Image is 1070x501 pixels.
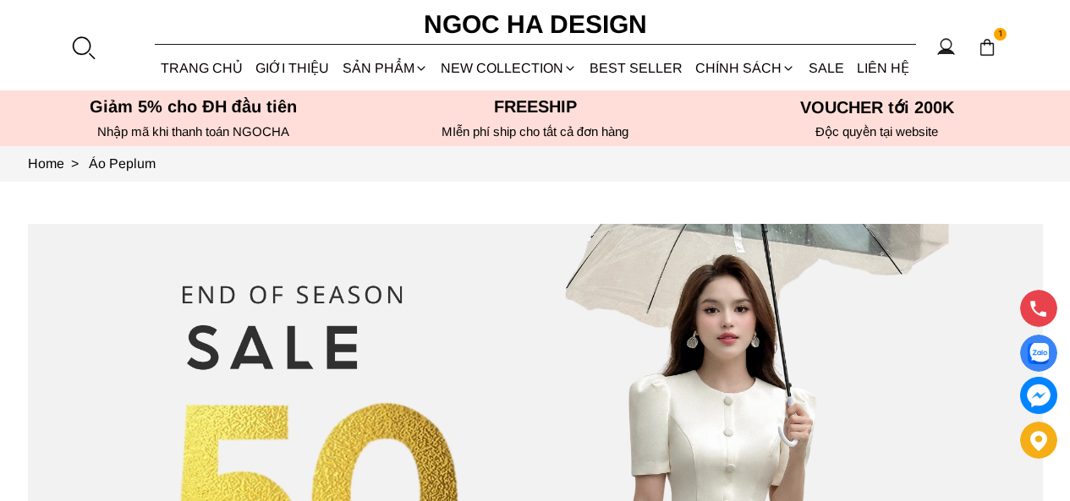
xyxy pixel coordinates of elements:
[802,46,850,90] a: SALE
[711,97,1043,117] h5: VOUCHER tới 200K
[434,46,583,90] a: NEW COLLECTION
[155,46,250,90] a: TRANG CHỦ
[494,97,577,116] font: Freeship
[850,46,915,90] a: LIÊN HỆ
[994,28,1007,41] span: 1
[336,46,434,90] div: SẢN PHẨM
[689,46,802,90] div: Chính sách
[584,46,689,90] a: BEST SELLER
[1020,335,1057,372] a: Display image
[28,156,89,171] a: Link to Home
[711,124,1043,139] h6: Độc quyền tại website
[978,38,996,57] img: img-CART-ICON-ksit0nf1
[89,156,156,171] a: Link to Áo Peplum
[64,156,85,171] span: >
[1020,377,1057,414] a: messenger
[1028,343,1049,364] img: Display image
[97,124,289,139] font: Nhập mã khi thanh toán NGOCHA
[250,46,336,90] a: GIỚI THIỆU
[90,97,297,116] font: Giảm 5% cho ĐH đầu tiên
[409,4,662,45] a: Ngoc Ha Design
[370,124,701,139] h6: MIễn phí ship cho tất cả đơn hàng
